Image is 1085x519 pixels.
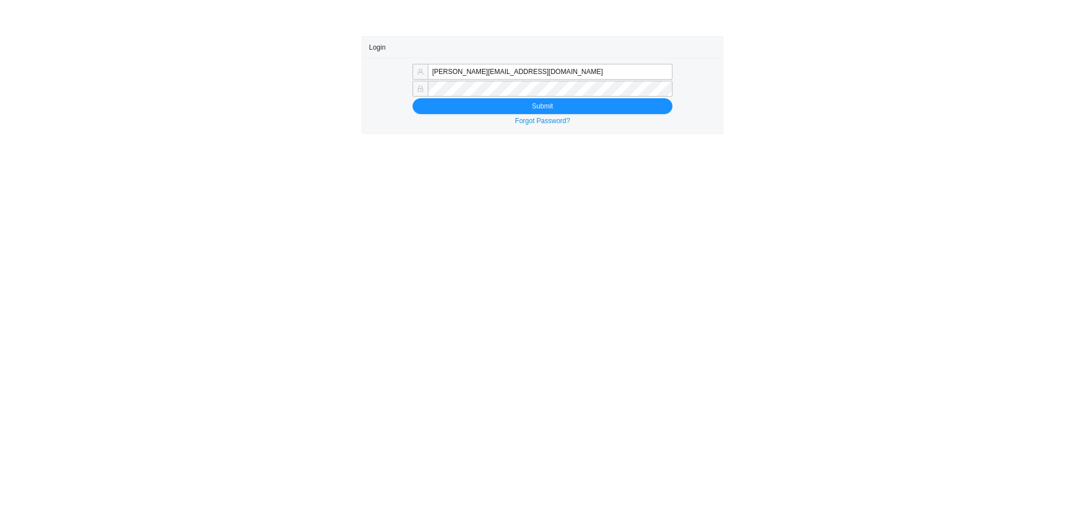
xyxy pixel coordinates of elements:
div: Login [369,37,716,58]
span: Submit [532,101,553,112]
a: Forgot Password? [515,117,570,125]
input: Email [428,64,672,80]
span: user [417,68,424,75]
button: Submit [413,98,672,114]
span: lock [417,85,424,92]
